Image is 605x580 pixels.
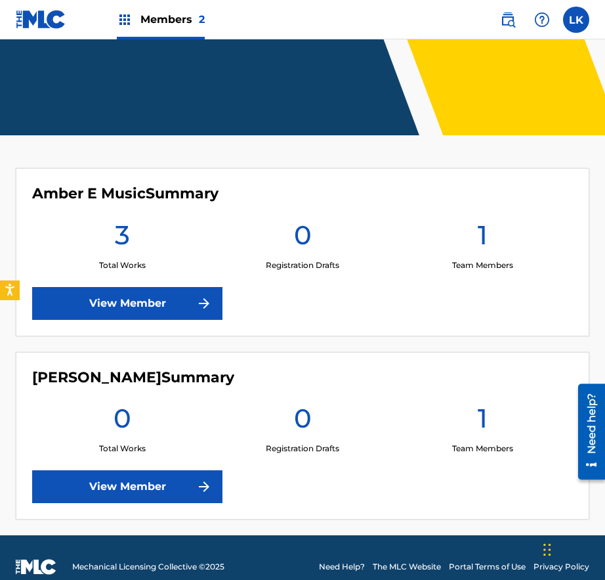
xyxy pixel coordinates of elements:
[563,7,589,33] div: User Menu
[452,443,513,455] p: Team Members
[319,561,365,573] a: Need Help?
[478,402,488,443] h1: 1
[500,12,516,28] img: search
[529,7,555,33] div: Help
[294,219,312,259] h1: 0
[32,368,234,387] h4: Lisa Kaiser
[114,402,131,443] h1: 0
[495,7,521,33] a: Public Search
[72,561,224,573] span: Mechanical Licensing Collective © 2025
[16,559,56,575] img: logo
[117,12,133,28] img: Top Rightsholders
[452,259,513,271] p: Team Members
[266,443,339,455] p: Registration Drafts
[99,259,146,271] p: Total Works
[478,219,488,259] h1: 1
[196,296,212,311] img: f7272a7cc735f4ea7f67.svg
[539,517,605,580] iframe: Chat Widget
[533,561,589,573] a: Privacy Policy
[449,561,526,573] a: Portal Terms of Use
[99,443,146,455] p: Total Works
[266,259,339,271] p: Registration Drafts
[199,13,205,26] span: 2
[32,287,222,320] a: View Member
[294,402,312,443] h1: 0
[32,470,222,503] a: View Member
[140,12,205,27] span: Members
[115,219,130,259] h1: 3
[534,12,550,28] img: help
[16,10,66,29] img: MLC Logo
[373,561,441,573] a: The MLC Website
[568,379,605,485] iframe: Resource Center
[32,185,219,203] h4: Amber E Music
[543,530,551,569] div: Drag
[196,479,212,495] img: f7272a7cc735f4ea7f67.svg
